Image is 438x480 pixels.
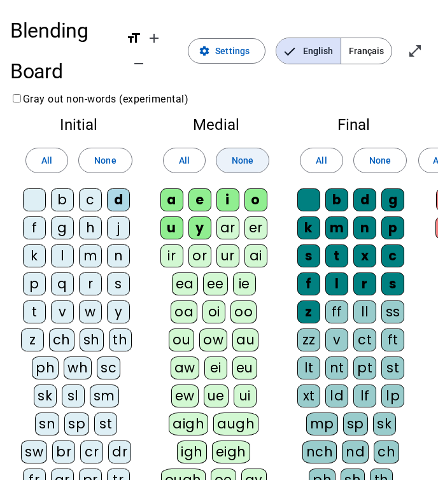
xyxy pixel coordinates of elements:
[203,272,228,295] div: ee
[23,244,46,267] div: k
[244,244,267,267] div: ai
[10,93,188,105] label: Gray out non-words (experimental)
[342,441,369,463] div: nd
[216,188,239,211] div: i
[160,244,183,267] div: ir
[325,328,348,351] div: v
[325,272,348,295] div: l
[381,272,404,295] div: s
[216,216,239,239] div: ar
[51,244,74,267] div: l
[171,356,199,379] div: aw
[306,413,338,435] div: mp
[353,216,376,239] div: n
[163,148,206,173] button: All
[51,272,74,295] div: q
[51,188,74,211] div: b
[25,148,68,173] button: All
[107,188,130,211] div: d
[325,244,348,267] div: t
[353,244,376,267] div: x
[230,300,257,323] div: oo
[79,272,102,295] div: r
[23,272,46,295] div: p
[107,272,130,295] div: s
[171,300,197,323] div: oa
[188,38,265,64] button: Settings
[188,244,211,267] div: or
[79,216,102,239] div: h
[79,188,102,211] div: c
[158,117,275,132] h2: Medial
[108,441,131,463] div: dr
[402,38,428,64] button: Enter full screen
[21,441,47,463] div: sw
[35,413,59,435] div: sn
[325,188,348,211] div: b
[51,300,74,323] div: v
[62,385,85,407] div: sl
[213,413,258,435] div: augh
[341,38,392,64] span: Français
[169,413,208,435] div: aigh
[381,385,404,407] div: lp
[64,413,89,435] div: sp
[171,385,199,407] div: ew
[353,328,376,351] div: ct
[199,45,210,57] mat-icon: settings
[276,38,392,64] mat-button-toggle-group: Language selection
[94,413,117,435] div: st
[107,216,130,239] div: j
[276,38,341,64] span: English
[199,328,227,351] div: ow
[13,94,21,102] input: Gray out non-words (experimental)
[169,328,194,351] div: ou
[20,117,138,132] h2: Initial
[23,216,46,239] div: f
[23,300,46,323] div: t
[381,216,404,239] div: p
[232,356,257,379] div: eu
[107,244,130,267] div: n
[325,385,348,407] div: ld
[353,300,376,323] div: ll
[297,385,320,407] div: xt
[97,356,120,379] div: sc
[188,216,211,239] div: y
[126,51,152,76] button: Decrease font size
[204,356,227,379] div: ei
[32,356,59,379] div: ph
[297,272,320,295] div: f
[52,441,75,463] div: br
[407,43,423,59] mat-icon: open_in_full
[177,441,207,463] div: igh
[188,188,211,211] div: e
[381,244,404,267] div: c
[232,153,253,168] span: None
[381,356,404,379] div: st
[107,300,130,323] div: y
[49,328,74,351] div: ch
[297,300,320,323] div: z
[64,356,92,379] div: wh
[90,385,119,407] div: sm
[353,356,376,379] div: pt
[131,56,146,71] mat-icon: remove
[297,328,320,351] div: zz
[202,300,225,323] div: oi
[300,148,343,173] button: All
[316,153,327,168] span: All
[126,31,141,46] mat-icon: format_size
[160,188,183,211] div: a
[325,300,348,323] div: ff
[244,216,267,239] div: er
[80,328,104,351] div: sh
[302,441,337,463] div: nch
[244,188,267,211] div: o
[51,216,74,239] div: g
[381,328,404,351] div: ft
[10,10,116,92] h1: Blending Board
[353,148,407,173] button: None
[216,244,239,267] div: ur
[212,441,250,463] div: eigh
